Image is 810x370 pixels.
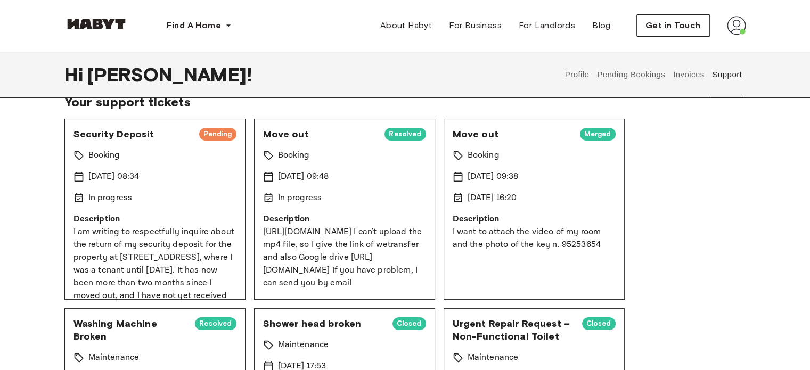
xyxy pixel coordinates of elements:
span: Security Deposit [73,128,191,141]
p: [DATE] 09:38 [468,170,519,183]
span: For Business [449,19,502,32]
span: Blog [592,19,611,32]
p: [DATE] 08:34 [88,170,140,183]
img: avatar [727,16,746,35]
span: Resolved [384,129,426,139]
span: Merged [580,129,616,139]
span: Pending [199,129,236,139]
button: Get in Touch [636,14,710,37]
div: user profile tabs [561,51,746,98]
span: Urgent Repair Request – Non-Functional Toilet [453,317,574,343]
p: Booking [468,149,500,162]
span: Your support tickets [64,94,746,110]
p: Maintenance [468,351,519,364]
span: For Landlords [519,19,575,32]
p: Description [263,213,426,226]
p: Description [453,213,616,226]
span: Move out [453,128,571,141]
span: Move out [263,128,377,141]
a: For Landlords [510,15,584,36]
button: Find A Home [158,15,240,36]
span: Resolved [195,318,236,329]
span: [PERSON_NAME] ! [87,63,252,86]
span: Washing Machine Broken [73,317,187,343]
p: [URL][DOMAIN_NAME] I can't upload the mp4 file, so I give the link of wetransfer and also Google ... [263,226,426,290]
p: Booking [88,149,120,162]
p: I want to attach the video of my room and the photo of the key n. 95253654 [453,226,616,251]
span: Closed [582,318,616,329]
img: Habyt [64,19,128,29]
button: Invoices [672,51,705,98]
span: Find A Home [167,19,221,32]
p: Description [73,213,236,226]
p: Maintenance [278,339,329,351]
a: About Habyt [372,15,440,36]
span: Shower head broken [263,317,384,330]
p: I am writing to respectfully inquire about the return of my security deposit for the property at ... [73,226,236,353]
p: In progress [88,192,133,204]
p: In progress [278,192,322,204]
p: [DATE] 16:20 [468,192,517,204]
p: [DATE] 09:48 [278,170,329,183]
span: About Habyt [380,19,432,32]
button: Support [711,51,743,98]
span: Get in Touch [645,19,701,32]
p: Maintenance [88,351,140,364]
span: Closed [392,318,426,329]
span: Hi [64,63,87,86]
a: For Business [440,15,510,36]
a: Blog [584,15,619,36]
p: Booking [278,149,310,162]
button: Profile [563,51,591,98]
button: Pending Bookings [596,51,667,98]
